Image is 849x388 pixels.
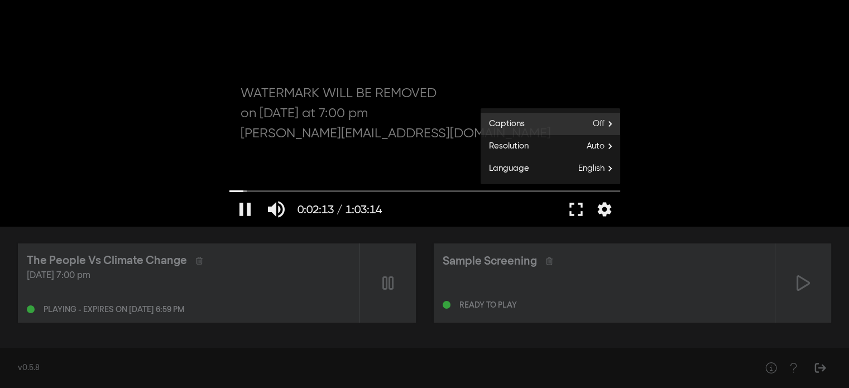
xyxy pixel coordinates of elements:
[587,138,620,155] span: Auto
[27,252,187,269] div: The People Vs Climate Change
[44,306,184,314] div: Playing - expires on [DATE] 6:59 pm
[27,269,351,282] div: [DATE] 7:00 pm
[481,157,620,180] button: Language
[443,253,537,270] div: Sample Screening
[481,162,529,175] span: Language
[261,193,292,226] button: Mute
[481,135,620,157] button: Resolution
[229,193,261,226] button: Pause
[782,357,804,379] button: Help
[593,116,620,132] span: Off
[592,193,617,226] button: More settings
[18,362,737,374] div: v0.5.8
[809,357,831,379] button: Sign Out
[292,193,387,226] button: 0:02:13 / 1:03:14
[578,160,620,177] span: English
[481,113,620,135] button: Captions
[760,357,782,379] button: Help
[459,301,517,309] div: Ready to play
[481,140,529,153] span: Resolution
[560,193,592,226] button: Full screen
[481,118,525,131] span: Captions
